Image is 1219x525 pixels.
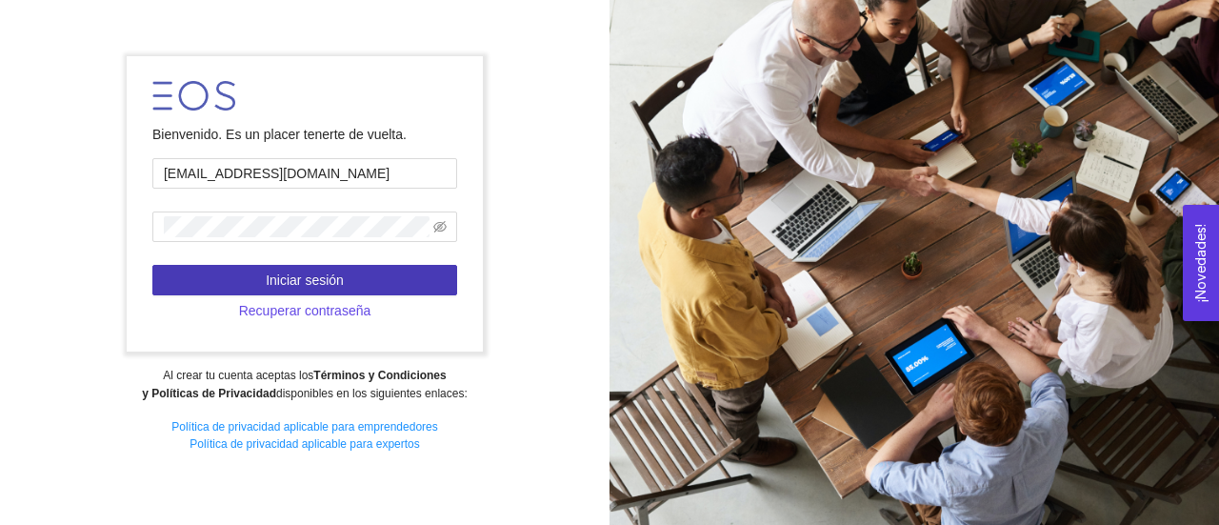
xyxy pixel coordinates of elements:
[239,300,371,321] span: Recuperar contraseña
[152,303,457,318] a: Recuperar contraseña
[142,369,446,400] strong: Términos y Condiciones y Políticas de Privacidad
[171,420,438,434] a: Política de privacidad aplicable para emprendedores
[152,81,235,111] img: LOGO
[152,124,457,145] div: Bienvenido. Es un placer tenerte de vuelta.
[152,295,457,326] button: Recuperar contraseña
[12,367,596,403] div: Al crear tu cuenta aceptas los disponibles en los siguientes enlaces:
[433,220,447,233] span: eye-invisible
[152,265,457,295] button: Iniciar sesión
[266,270,344,291] span: Iniciar sesión
[152,158,457,189] input: Correo electrónico
[1183,205,1219,321] button: Open Feedback Widget
[190,437,419,451] a: Política de privacidad aplicable para expertos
